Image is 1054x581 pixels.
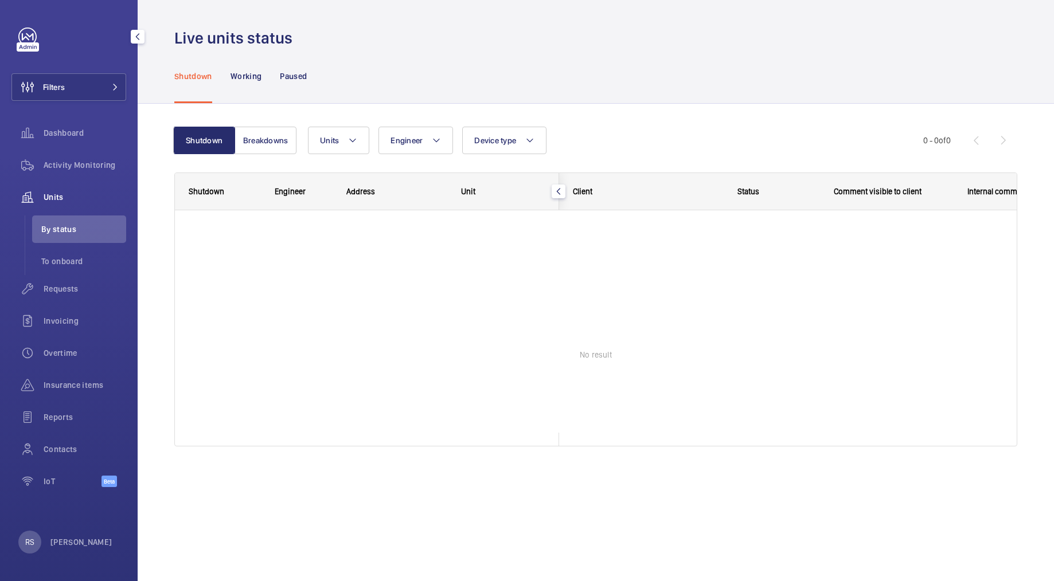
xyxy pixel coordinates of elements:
span: Contacts [44,443,126,455]
span: Engineer [275,187,306,196]
p: [PERSON_NAME] [50,536,112,548]
span: To onboard [41,256,126,267]
span: Units [44,191,126,203]
button: Filters [11,73,126,101]
span: Status [737,187,759,196]
p: Shutdown [174,70,212,82]
span: Dashboard [44,127,126,139]
p: Working [231,70,261,82]
span: Client [573,187,592,196]
p: RS [25,536,34,548]
span: Activity Monitoring [44,159,126,171]
button: Breakdowns [235,127,296,154]
span: Insurance items [44,379,126,391]
button: Shutdown [173,127,235,154]
div: Unit [461,187,545,196]
p: Paused [280,70,307,82]
span: IoT [44,476,102,487]
span: Filters [43,81,65,93]
span: Device type [474,136,516,145]
button: Engineer [378,127,453,154]
div: Shutdown [189,187,224,196]
span: Invoicing [44,315,126,327]
button: Units [308,127,369,154]
span: Internal comment [967,187,1028,196]
span: Address [346,187,375,196]
span: Overtime [44,347,126,359]
span: Comment visible to client [834,187,922,196]
span: By status [41,223,126,235]
span: Reports [44,411,126,423]
span: Beta [102,476,117,487]
span: Engineer [391,136,423,145]
span: of [939,136,946,145]
button: Device type [462,127,546,154]
span: Units [320,136,339,145]
h1: Live units status [174,28,299,49]
span: 0 - 0 0 [923,136,951,144]
span: Requests [44,283,126,295]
